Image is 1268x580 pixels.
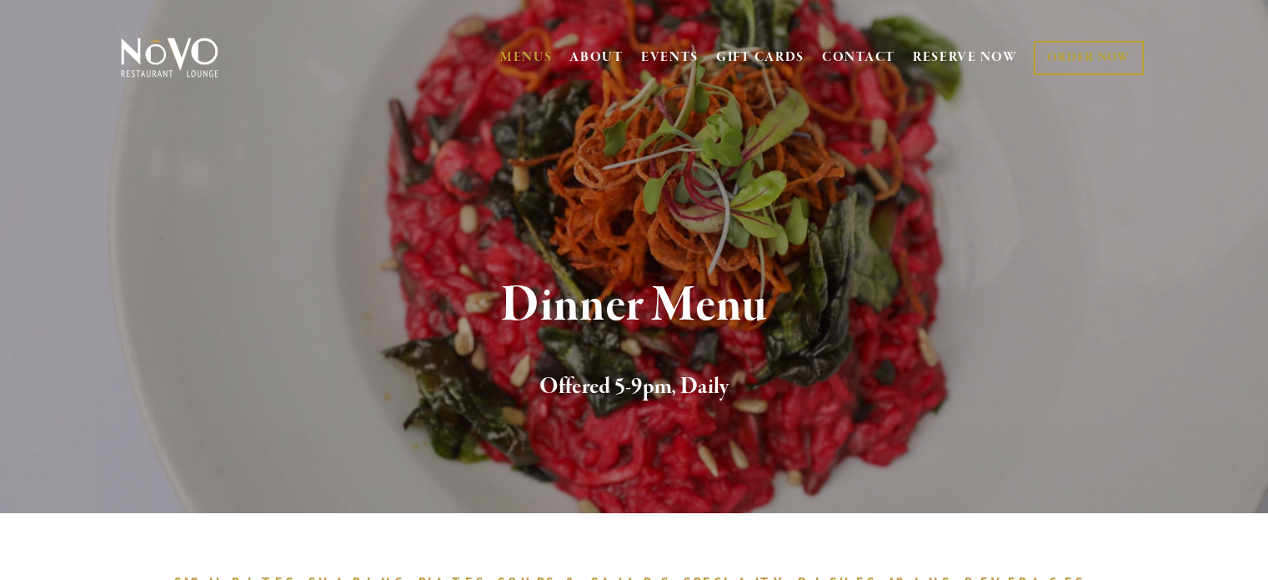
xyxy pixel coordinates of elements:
a: RESERVE NOW [913,42,1018,73]
a: ABOUT [569,49,624,66]
img: Novo Restaurant &amp; Lounge [118,37,222,78]
a: CONTACT [822,42,895,73]
a: MENUS [500,49,553,66]
h1: Dinner Menu [148,279,1120,333]
h2: Offered 5-9pm, Daily [148,370,1120,405]
a: ORDER NOW [1034,41,1143,75]
a: EVENTS [641,49,699,66]
a: GIFT CARDS [716,42,804,73]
